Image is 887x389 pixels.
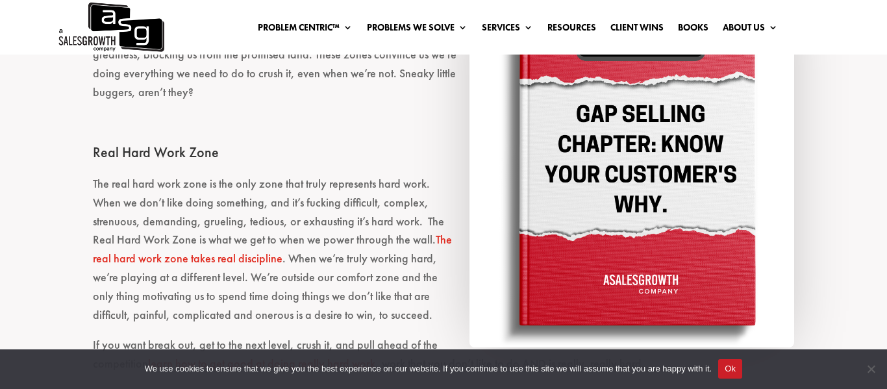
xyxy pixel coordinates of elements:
[367,23,468,37] a: Problems We Solve
[610,23,664,37] a: Client Wins
[93,336,794,385] p: If you want break out, get to the next level, crush it, and pull ahead of the competition , work ...
[258,23,353,37] a: Problem Centric™
[723,23,778,37] a: About Us
[718,359,742,379] button: Ok
[93,175,794,336] p: The real hard work zone is the only zone that truly represents hard work. When we don’t like doin...
[864,362,877,375] span: No
[145,362,712,375] span: We use cookies to ensure that we give you the best experience on our website. If you continue to ...
[482,23,533,37] a: Services
[678,23,708,37] a: Books
[93,143,219,162] span: Real Hard Work Zone
[547,23,596,37] a: Resources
